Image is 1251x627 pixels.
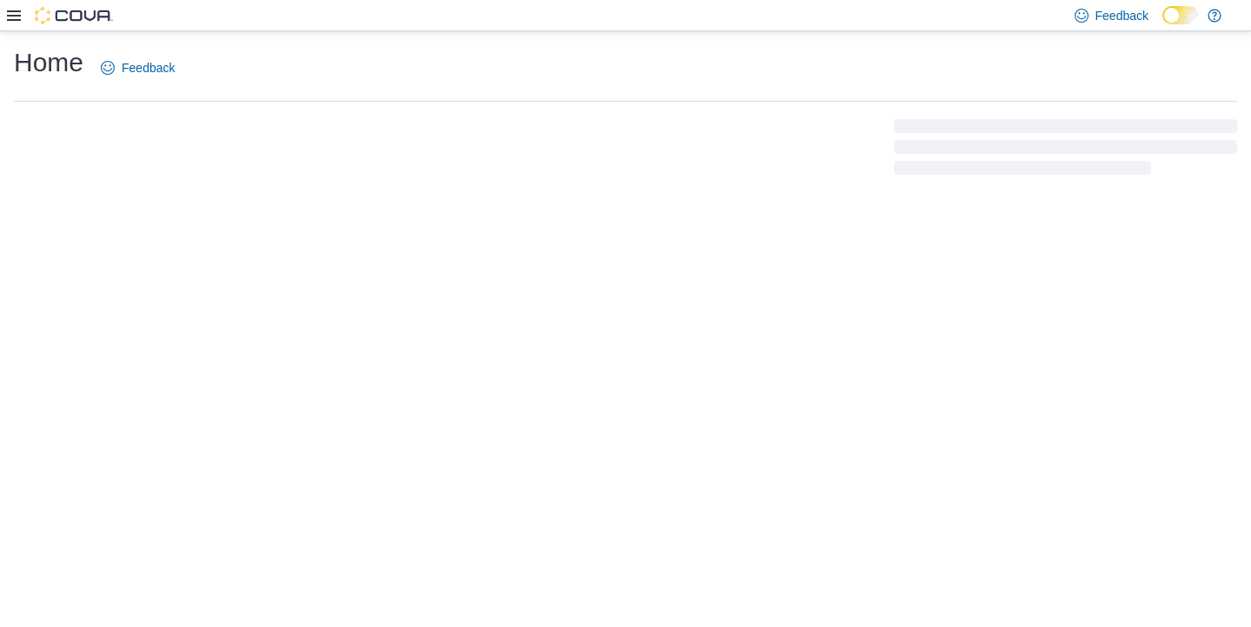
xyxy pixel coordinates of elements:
h1: Home [14,45,83,80]
span: Feedback [122,59,175,77]
span: Feedback [1095,7,1148,24]
input: Dark Mode [1162,6,1199,24]
span: Dark Mode [1162,24,1163,25]
img: Cova [35,7,113,24]
a: Feedback [94,50,182,85]
span: Loading [894,123,1237,178]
